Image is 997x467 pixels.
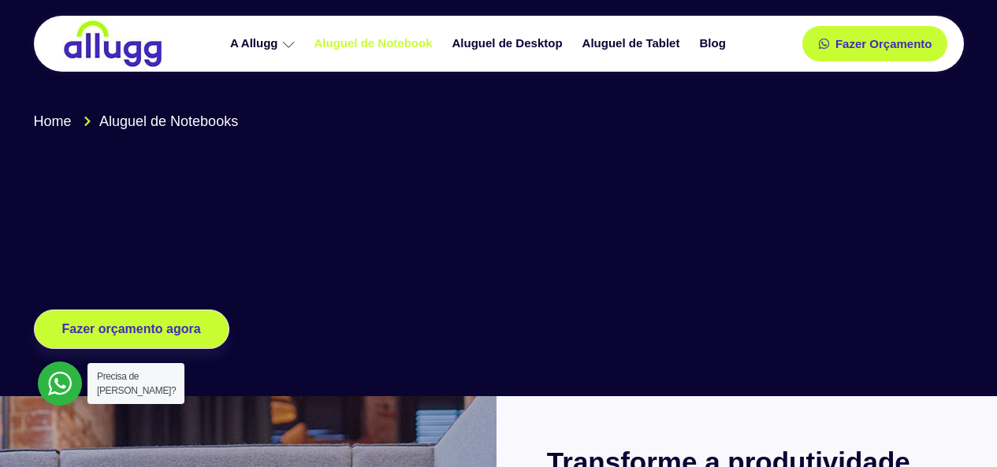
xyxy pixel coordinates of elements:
span: Home [34,111,72,132]
a: Fazer orçamento agora [34,309,229,349]
a: Fazer Orçamento [802,26,948,61]
iframe: Chat Widget [918,391,997,467]
span: Fazer orçamento agora [62,323,201,335]
a: Aluguel de Notebook [307,30,445,57]
span: Aluguel de Notebooks [95,111,238,132]
a: Blog [691,30,737,57]
a: Aluguel de Tablet [575,30,692,57]
div: Widget de chat [918,391,997,467]
a: Aluguel de Desktop [445,30,575,57]
a: A Allugg [222,30,307,57]
span: Fazer Orçamento [835,38,932,50]
img: locação de TI é Allugg [61,20,164,68]
span: Precisa de [PERSON_NAME]? [97,371,176,396]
